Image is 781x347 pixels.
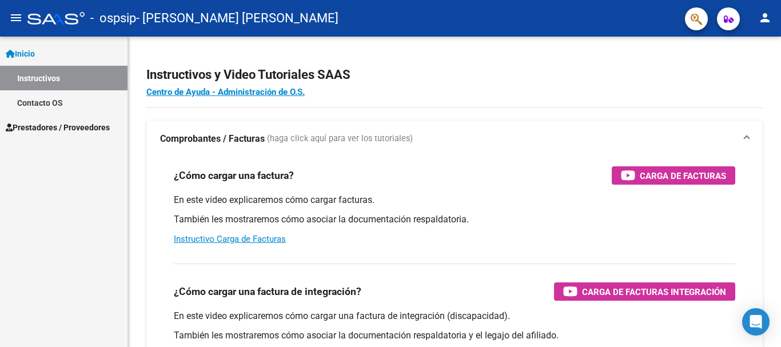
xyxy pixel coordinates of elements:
[582,285,726,299] span: Carga de Facturas Integración
[90,6,136,31] span: - ospsip
[9,11,23,25] mat-icon: menu
[146,121,763,157] mat-expansion-panel-header: Comprobantes / Facturas (haga click aquí para ver los tutoriales)
[136,6,338,31] span: - [PERSON_NAME] [PERSON_NAME]
[174,213,735,226] p: También les mostraremos cómo asociar la documentación respaldatoria.
[758,11,772,25] mat-icon: person
[640,169,726,183] span: Carga de Facturas
[174,167,294,184] h3: ¿Cómo cargar una factura?
[174,310,735,322] p: En este video explicaremos cómo cargar una factura de integración (discapacidad).
[146,64,763,86] h2: Instructivos y Video Tutoriales SAAS
[160,133,265,145] strong: Comprobantes / Facturas
[174,329,735,342] p: También les mostraremos cómo asociar la documentación respaldatoria y el legajo del afiliado.
[612,166,735,185] button: Carga de Facturas
[174,284,361,300] h3: ¿Cómo cargar una factura de integración?
[6,121,110,134] span: Prestadores / Proveedores
[267,133,413,145] span: (haga click aquí para ver los tutoriales)
[742,308,770,336] div: Open Intercom Messenger
[146,87,305,97] a: Centro de Ayuda - Administración de O.S.
[174,234,286,244] a: Instructivo Carga de Facturas
[554,282,735,301] button: Carga de Facturas Integración
[174,194,735,206] p: En este video explicaremos cómo cargar facturas.
[6,47,35,60] span: Inicio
